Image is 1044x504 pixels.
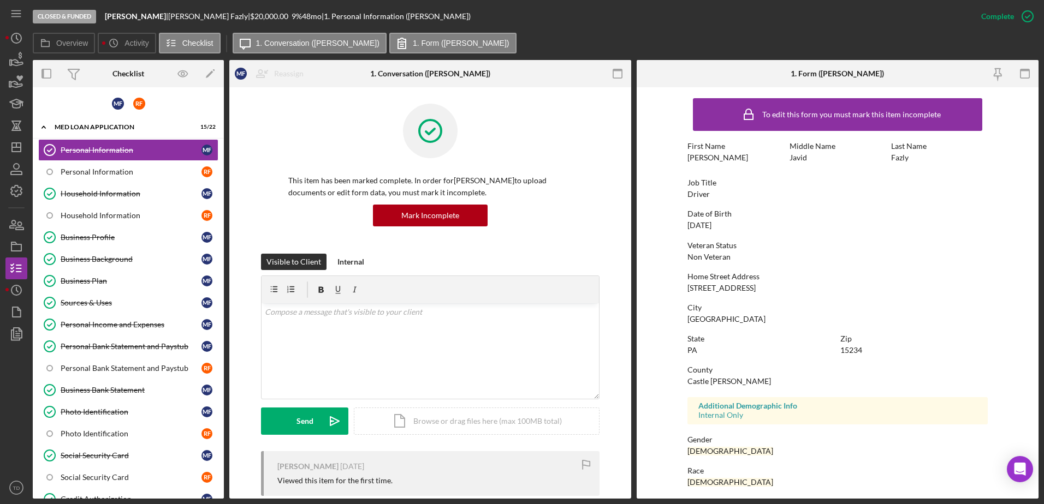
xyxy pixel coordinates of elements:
[891,142,988,151] div: Last Name
[201,145,212,155] div: M F
[168,12,250,21] div: [PERSON_NAME] Fazly |
[337,254,364,270] div: Internal
[201,232,212,243] div: M F
[274,63,304,85] div: Reassign
[687,253,731,261] div: Non Veteran
[201,319,212,330] div: M F
[38,248,218,270] a: Business BackgroundMF
[61,342,201,351] div: Personal Bank Statement and Paystub
[1007,456,1033,482] div: Open Intercom Messenger
[277,462,339,471] div: [PERSON_NAME]
[687,178,988,187] div: Job Title
[38,335,218,357] a: Personal Bank Statement and PaystubMF
[687,315,766,323] div: [GEOGRAPHIC_DATA]
[261,407,348,435] button: Send
[277,476,393,485] div: Viewed this item for the first time.
[38,161,218,183] a: Personal InformationRF
[288,175,572,199] p: This item has been marked complete. In order for [PERSON_NAME] to upload documents or edit form d...
[266,254,321,270] div: Visible to Client
[201,450,212,461] div: M F
[61,364,201,373] div: Personal Bank Statement and Paystub
[33,10,96,23] div: Closed & Funded
[38,270,218,292] a: Business PlanMF
[687,377,771,386] div: Castle [PERSON_NAME]
[687,365,988,374] div: County
[687,209,988,218] div: Date of Birth
[256,39,379,47] label: 1. Conversation ([PERSON_NAME])
[302,12,322,21] div: 48 mo
[373,205,488,226] button: Mark Incomplete
[201,254,212,265] div: M F
[201,210,212,221] div: R F
[55,124,188,130] div: MED Loan Application
[340,462,364,471] time: 2025-06-27 04:17
[13,485,20,491] text: TD
[687,153,748,162] div: [PERSON_NAME]
[201,472,212,483] div: R F
[38,205,218,226] a: Household InformationRF
[105,12,168,21] div: |
[790,142,886,151] div: Middle Name
[370,69,490,78] div: 1. Conversation ([PERSON_NAME])
[38,445,218,466] a: Social Security CardMF
[790,153,807,162] div: Javid
[182,39,213,47] label: Checklist
[891,153,909,162] div: Fazly
[201,363,212,374] div: R F
[687,346,697,355] div: PA
[61,233,201,242] div: Business Profile
[61,386,201,394] div: Business Bank Statement
[840,334,988,343] div: Zip
[332,254,370,270] button: Internal
[292,12,302,21] div: 9 %
[233,33,387,53] button: 1. Conversation ([PERSON_NAME])
[201,428,212,439] div: R F
[133,98,145,110] div: R F
[413,39,509,47] label: 1. Form ([PERSON_NAME])
[112,69,144,78] div: Checklist
[791,69,884,78] div: 1. Form ([PERSON_NAME])
[201,385,212,395] div: M F
[687,478,773,487] div: [DEMOGRAPHIC_DATA]
[38,292,218,314] a: Sources & UsesMF
[38,139,218,161] a: Personal InformationMF
[762,110,941,119] div: To edit this form you must mark this item incomplete
[201,297,212,308] div: M F
[201,188,212,199] div: M F
[61,320,201,329] div: Personal Income and Expenses
[401,205,459,226] div: Mark Incomplete
[698,401,977,410] div: Additional Demographic Info
[38,401,218,423] a: Photo IdentificationMF
[196,124,216,130] div: 15 / 22
[38,466,218,488] a: Social Security CardRF
[687,334,835,343] div: State
[112,98,124,110] div: M F
[687,466,988,475] div: Race
[159,33,221,53] button: Checklist
[687,221,711,230] div: [DATE]
[38,183,218,205] a: Household InformationMF
[61,211,201,220] div: Household Information
[296,407,313,435] div: Send
[98,33,156,53] button: Activity
[201,406,212,417] div: M F
[61,255,201,263] div: Business Background
[687,142,784,151] div: First Name
[61,298,201,307] div: Sources & Uses
[322,12,471,21] div: | 1. Personal Information ([PERSON_NAME])
[201,275,212,286] div: M F
[201,166,212,177] div: R F
[201,341,212,352] div: M F
[61,495,201,503] div: Credit Authorization
[38,379,218,401] a: Business Bank StatementMF
[687,435,988,444] div: Gender
[61,429,201,438] div: Photo Identification
[970,5,1039,27] button: Complete
[124,39,149,47] label: Activity
[261,254,327,270] button: Visible to Client
[687,303,988,312] div: City
[105,11,166,21] b: [PERSON_NAME]
[61,167,201,176] div: Personal Information
[56,39,88,47] label: Overview
[38,226,218,248] a: Business ProfileMF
